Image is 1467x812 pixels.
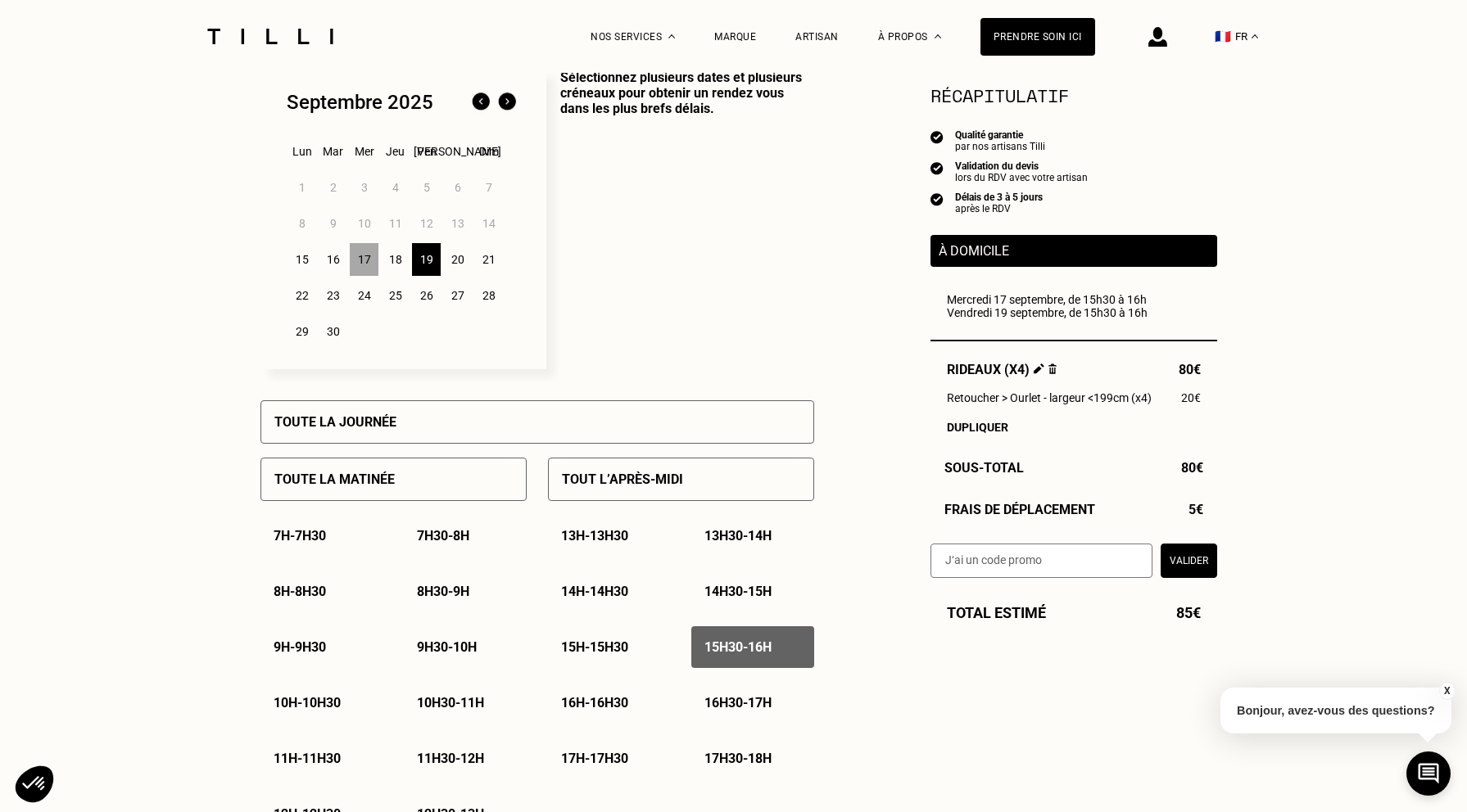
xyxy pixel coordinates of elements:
[350,279,378,312] div: 24
[930,544,1152,578] input: J‘ai un code promo
[561,695,628,710] p: 16h - 16h30
[714,31,756,43] a: Marque
[947,421,1201,434] div: Dupliquer
[350,243,378,276] div: 17
[274,471,395,487] p: Toute la matinée
[1220,688,1451,733] p: Bonjour, avez-vous des questions?
[319,243,347,276] div: 16
[930,82,1217,109] section: Récapitulatif
[930,502,1217,517] div: Frais de déplacement
[1161,544,1217,578] button: Valider
[468,89,494,115] img: Mois précédent
[561,639,628,655] p: 15h - 15h30
[417,528,469,544] p: 7h30 - 8h
[947,391,1152,404] span: Retoucher > Ourlet - largeur <199cm (x4)
[201,29,339,44] img: Logo du service de couturière Tilli
[930,129,944,144] img: icon list info
[1438,682,1455,700] button: X
[930,160,944,175] img: icon list info
[417,639,477,655] p: 9h30 - 10h
[1148,27,1167,47] img: icône connexion
[980,18,1095,56] a: Prendre soin ici
[474,243,503,276] div: 21
[494,89,520,115] img: Mois suivant
[274,584,326,599] p: 8h - 8h30
[1181,460,1203,476] span: 80€
[955,172,1088,183] div: lors du RDV avec votre artisan
[381,243,410,276] div: 18
[1252,34,1258,38] img: menu déroulant
[417,751,484,766] p: 11h30 - 12h
[704,695,772,710] p: 16h30 - 17h
[955,141,1045,152] div: par nos artisans Tilli
[955,160,1088,172] div: Validation du devis
[1215,29,1231,44] span: 🇫🇷
[412,279,441,312] div: 26
[274,695,341,710] p: 10h - 10h30
[274,751,341,766] p: 11h - 11h30
[704,528,772,544] p: 13h30 - 14h
[955,192,1043,203] div: Délais de 3 à 5 jours
[704,751,772,766] p: 17h30 - 18h
[939,243,1209,259] p: À domicile
[443,279,472,312] div: 27
[288,315,316,348] div: 29
[417,584,469,599] p: 8h30 - 9h
[704,584,772,599] p: 14h30 - 15h
[319,315,347,348] div: 30
[381,279,410,312] div: 25
[1048,363,1057,374] img: Supprimer
[1181,391,1201,404] span: 20€
[274,528,326,544] p: 7h - 7h30
[947,293,1201,306] div: Mercredi 17 septembre, de 15h30 à 16h
[274,414,396,430] p: Toute la journée
[947,306,1201,319] div: Vendredi 19 septembre, de 15h30 à 16h
[562,471,683,487] p: Tout l’après-midi
[1189,502,1203,517] span: 5€
[947,362,1057,377] span: Rideaux (x4)
[935,34,941,38] img: Menu déroulant à propos
[287,91,433,114] div: Septembre 2025
[795,31,839,43] a: Artisan
[1179,362,1201,377] span: 80€
[561,751,628,766] p: 17h - 17h30
[704,639,772,655] p: 15h30 - 16h
[274,639,326,655] p: 9h - 9h30
[412,243,441,276] div: 19
[288,279,316,312] div: 22
[930,604,1217,621] div: Total estimé
[417,695,484,710] p: 10h30 - 11h
[930,460,1217,476] div: Sous-Total
[1034,363,1044,374] img: Éditer
[443,243,472,276] div: 20
[561,584,628,599] p: 14h - 14h30
[955,129,1045,141] div: Qualité garantie
[319,279,347,312] div: 23
[668,34,675,38] img: Menu déroulant
[474,279,503,312] div: 28
[546,70,814,369] p: Sélectionnez plusieurs dates et plusieurs créneaux pour obtenir un rendez vous dans les plus bref...
[288,243,316,276] div: 15
[1176,604,1201,621] span: 85€
[561,528,628,544] p: 13h - 13h30
[930,192,944,206] img: icon list info
[955,203,1043,214] div: après le RDV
